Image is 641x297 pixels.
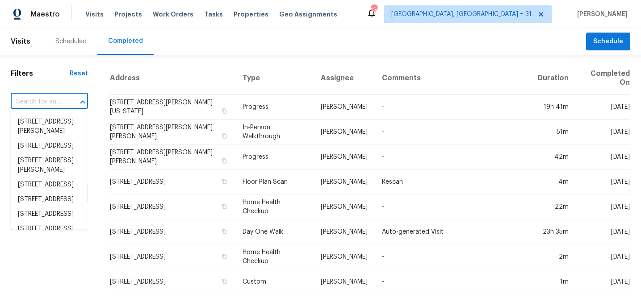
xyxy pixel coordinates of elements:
[11,192,87,207] li: [STREET_ADDRESS]
[314,244,375,269] td: [PERSON_NAME]
[574,10,628,19] span: [PERSON_NAME]
[375,62,531,95] th: Comments
[235,219,314,244] td: Day One Walk
[391,10,532,19] span: [GEOGRAPHIC_DATA], [GEOGRAPHIC_DATA] + 31
[314,269,375,294] td: [PERSON_NAME]
[314,62,375,95] th: Assignee
[11,222,87,246] li: [STREET_ADDRESS][PERSON_NAME]
[109,244,235,269] td: [STREET_ADDRESS]
[109,269,235,294] td: [STREET_ADDRESS]
[375,95,531,120] td: -
[235,95,314,120] td: Progress
[11,69,70,78] h1: Filters
[576,95,630,120] td: [DATE]
[531,194,576,219] td: 22m
[235,120,314,144] td: In-Person Walkthrough
[153,10,193,19] span: Work Orders
[576,269,630,294] td: [DATE]
[220,107,228,115] button: Copy Address
[314,95,375,120] td: [PERSON_NAME]
[220,277,228,285] button: Copy Address
[109,62,235,95] th: Address
[375,244,531,269] td: -
[11,177,87,192] li: [STREET_ADDRESS]
[576,62,630,95] th: Completed On
[11,207,87,222] li: [STREET_ADDRESS]
[55,37,87,46] div: Scheduled
[11,32,30,51] span: Visits
[234,10,268,19] span: Properties
[314,194,375,219] td: [PERSON_NAME]
[220,227,228,235] button: Copy Address
[109,120,235,144] td: [STREET_ADDRESS][PERSON_NAME][PERSON_NAME]
[220,157,228,165] button: Copy Address
[593,36,623,47] span: Schedule
[109,194,235,219] td: [STREET_ADDRESS]
[76,96,89,108] button: Close
[109,144,235,169] td: [STREET_ADDRESS][PERSON_NAME][PERSON_NAME]
[531,219,576,244] td: 23h 35m
[375,219,531,244] td: Auto-generated Visit
[375,269,531,294] td: -
[576,194,630,219] td: [DATE]
[314,169,375,194] td: [PERSON_NAME]
[235,169,314,194] td: Floor Plan Scan
[586,33,630,51] button: Schedule
[108,37,143,45] div: Completed
[85,10,104,19] span: Visits
[531,244,576,269] td: 2m
[375,144,531,169] td: -
[576,120,630,144] td: [DATE]
[531,144,576,169] td: 42m
[11,95,63,109] input: Search for an address...
[314,219,375,244] td: [PERSON_NAME]
[235,194,314,219] td: Home Health Checkup
[235,144,314,169] td: Progress
[11,115,87,139] li: [STREET_ADDRESS][PERSON_NAME]
[11,153,87,177] li: [STREET_ADDRESS][PERSON_NAME]
[375,194,531,219] td: -
[220,177,228,186] button: Copy Address
[371,5,377,14] div: 274
[11,139,87,153] li: [STREET_ADDRESS]
[375,120,531,144] td: -
[576,169,630,194] td: [DATE]
[576,219,630,244] td: [DATE]
[531,62,576,95] th: Duration
[576,244,630,269] td: [DATE]
[576,144,630,169] td: [DATE]
[114,10,142,19] span: Projects
[30,10,60,19] span: Maestro
[235,269,314,294] td: Custom
[531,120,576,144] td: 51m
[314,120,375,144] td: [PERSON_NAME]
[204,11,223,17] span: Tasks
[109,95,235,120] td: [STREET_ADDRESS][PERSON_NAME][US_STATE]
[70,69,88,78] div: Reset
[220,132,228,140] button: Copy Address
[235,62,314,95] th: Type
[531,169,576,194] td: 4m
[279,10,337,19] span: Geo Assignments
[109,169,235,194] td: [STREET_ADDRESS]
[220,202,228,210] button: Copy Address
[314,144,375,169] td: [PERSON_NAME]
[531,95,576,120] td: 19h 41m
[235,244,314,269] td: Home Health Checkup
[220,252,228,260] button: Copy Address
[531,269,576,294] td: 1m
[375,169,531,194] td: Rescan
[109,219,235,244] td: [STREET_ADDRESS]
